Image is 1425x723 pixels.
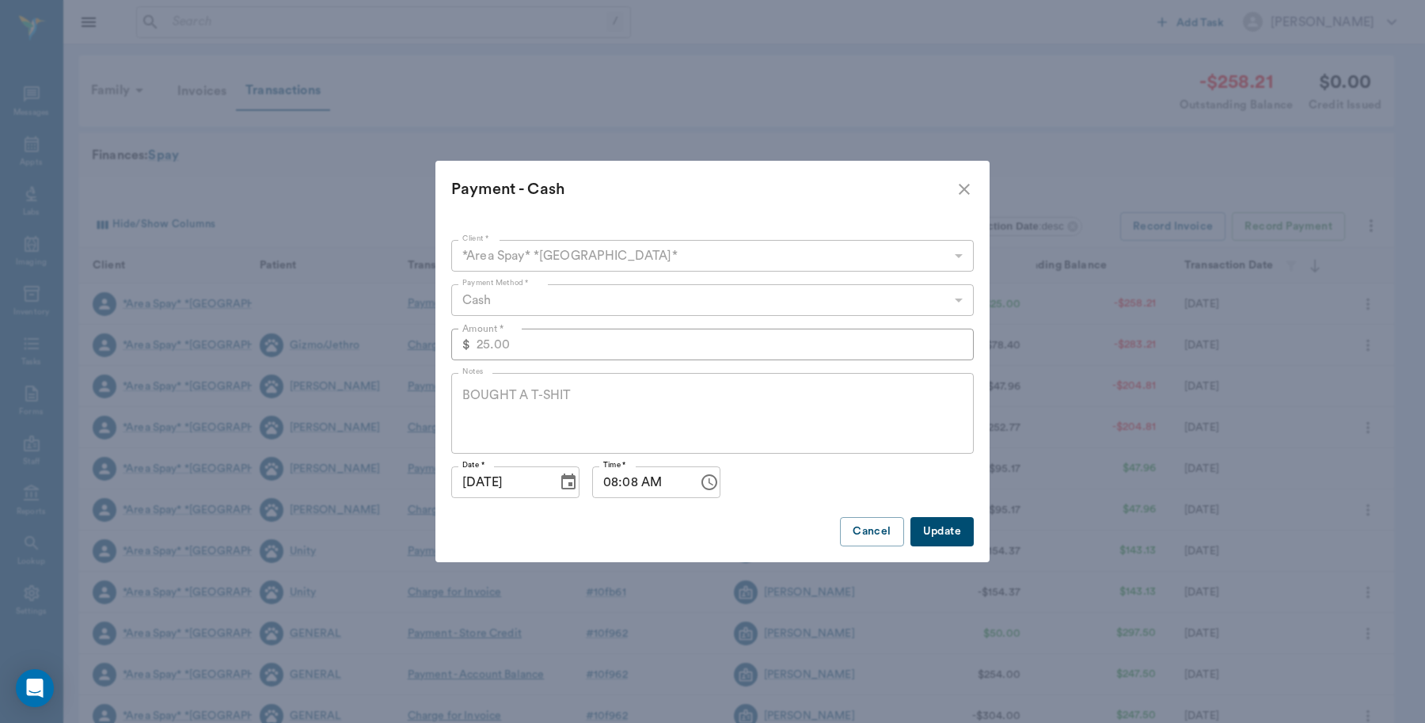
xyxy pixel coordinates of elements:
label: Payment Method * [462,277,529,288]
label: Time * [603,459,626,470]
div: Cash [451,284,974,316]
p: $ [462,335,470,354]
label: Client * [462,233,489,244]
div: Payment - Cash [451,177,955,202]
input: MM/DD/YYYY [451,466,546,498]
div: *Area Spay* *[GEOGRAPHIC_DATA]* [451,240,974,272]
label: Date * [462,459,484,470]
div: Open Intercom Messenger [16,669,54,707]
input: hh:mm aa [592,466,687,498]
input: 0.00 [477,329,974,360]
p: Amount * [462,322,504,336]
textarea: BOUGHT A T-SHIT [462,386,963,441]
button: Choose time, selected time is 8:08 AM [693,466,725,498]
button: Choose date, selected date is Aug 15, 2025 [553,466,584,498]
button: Cancel [840,517,903,546]
label: Notes [462,366,484,377]
button: Update [910,517,974,546]
button: close [955,180,974,199]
